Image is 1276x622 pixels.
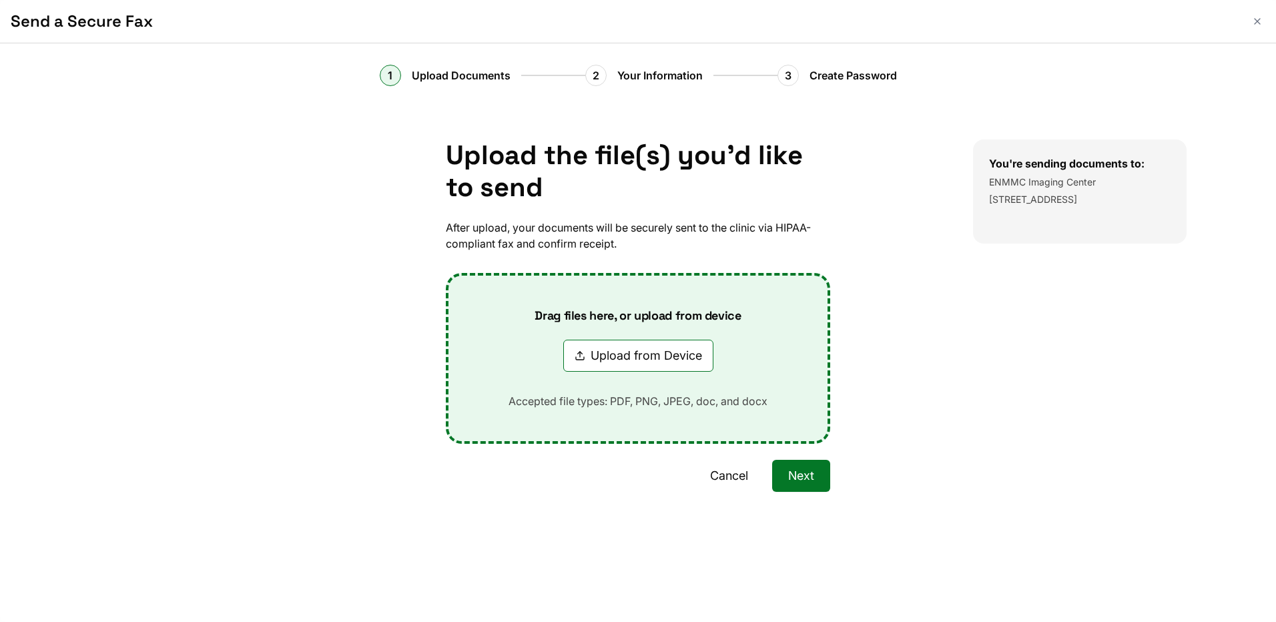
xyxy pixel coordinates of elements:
[989,155,1171,172] h3: You're sending documents to:
[563,340,713,372] button: Upload from Device
[513,308,762,324] p: Drag files here, or upload from device
[412,67,511,83] span: Upload Documents
[989,176,1171,189] p: ENMMC Imaging Center
[380,65,401,86] div: 1
[772,460,830,492] button: Next
[487,393,789,409] p: Accepted file types: PDF, PNG, JPEG, doc, and docx
[989,193,1171,206] p: [STREET_ADDRESS]
[1249,13,1265,29] button: Close
[446,220,830,252] p: After upload, your documents will be securely sent to the clinic via HIPAA-compliant fax and conf...
[810,67,897,83] span: Create Password
[446,139,830,204] h1: Upload the file(s) you'd like to send
[694,460,764,492] button: Cancel
[11,11,1239,32] h1: Send a Secure Fax
[585,65,607,86] div: 2
[617,67,703,83] span: Your Information
[777,65,799,86] div: 3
